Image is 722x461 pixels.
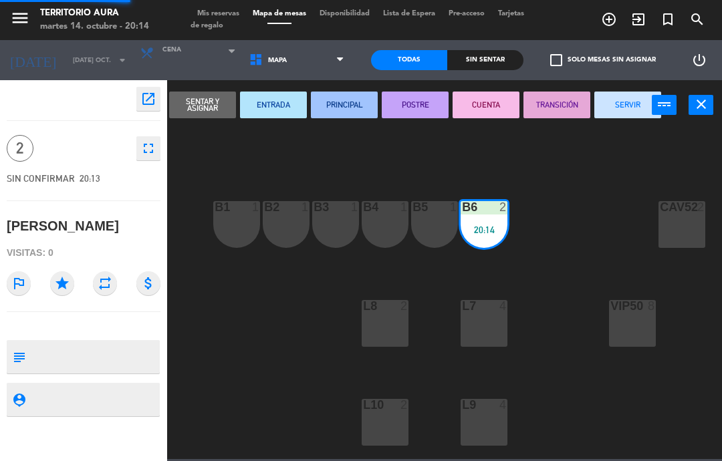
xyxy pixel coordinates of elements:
div: 8 [648,300,656,312]
button: POSTRE [382,92,449,118]
button: SERVIR [594,92,661,118]
div: L10 [363,399,364,411]
i: outlined_flag [7,271,31,295]
span: WALK IN [624,8,653,31]
div: 1 [400,201,408,213]
span: 2 [7,135,33,162]
div: 2 [400,300,408,312]
label: Solo mesas sin asignar [550,54,656,66]
span: Pre-acceso [442,10,491,17]
button: CUENTA [453,92,519,118]
i: power_settings_new [691,52,707,68]
div: B6 [462,201,463,213]
span: Mapa de mesas [246,10,313,17]
div: 1 [450,201,458,213]
div: L7 [462,300,463,312]
div: B2 [264,201,265,213]
i: attach_money [136,271,160,295]
i: close [693,96,709,112]
div: VIP50 [610,300,611,312]
div: 20:14 [461,225,507,235]
div: Sin sentar [447,50,523,70]
div: Todas [371,50,447,70]
span: RESERVAR MESA [594,8,624,31]
span: BUSCAR [683,8,712,31]
span: Disponibilidad [313,10,376,17]
button: TRANSICIÓN [523,92,590,118]
div: TERRITORIO AURA [40,7,149,20]
button: ENTRADA [240,92,307,118]
div: L9 [462,399,463,411]
i: open_in_new [140,91,156,107]
span: SIN CONFIRMAR [7,173,75,184]
span: 20:13 [80,173,100,184]
i: turned_in_not [660,11,676,27]
div: 1 [351,201,359,213]
button: close [689,95,713,115]
div: 2 [499,201,507,213]
i: repeat [93,271,117,295]
span: check_box_outline_blank [550,54,562,66]
div: 1 [302,201,310,213]
div: 1 [252,201,260,213]
div: Visitas: 0 [7,241,160,265]
div: 2 [697,201,705,213]
i: arrow_drop_down [114,52,130,68]
i: star [50,271,74,295]
div: L8 [363,300,364,312]
button: open_in_new [136,87,160,111]
i: add_circle_outline [601,11,617,27]
i: power_input [656,96,673,112]
i: exit_to_app [630,11,646,27]
div: B5 [412,201,413,213]
i: person_pin [11,392,26,407]
i: subject [11,349,26,364]
i: search [689,11,705,27]
button: PRINCIPAL [311,92,378,118]
span: Mis reservas [191,10,246,17]
span: Reserva especial [653,8,683,31]
div: B4 [363,201,364,213]
i: fullscreen [140,140,156,156]
div: 4 [499,399,507,411]
i: menu [10,8,30,28]
span: Lista de Espera [376,10,442,17]
button: Sentar y Asignar [169,92,236,118]
div: 2 [400,399,408,411]
div: martes 14. octubre - 20:14 [40,20,149,33]
button: menu [10,8,30,33]
div: 4 [499,300,507,312]
div: [PERSON_NAME] [7,215,119,237]
button: fullscreen [136,136,160,160]
button: power_input [652,95,677,115]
